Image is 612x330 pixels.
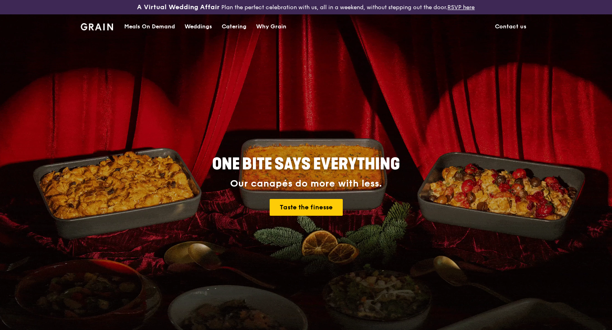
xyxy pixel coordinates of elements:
[270,199,343,216] a: Taste the finesse
[180,15,217,39] a: Weddings
[251,15,291,39] a: Why Grain
[124,15,175,39] div: Meals On Demand
[447,4,475,11] a: RSVP here
[162,178,450,189] div: Our canapés do more with less.
[256,15,286,39] div: Why Grain
[222,15,246,39] div: Catering
[81,23,113,30] img: Grain
[212,155,400,174] span: ONE BITE SAYS EVERYTHING
[81,14,113,38] a: GrainGrain
[217,15,251,39] a: Catering
[185,15,212,39] div: Weddings
[137,3,220,11] h3: A Virtual Wedding Affair
[490,15,531,39] a: Contact us
[102,3,510,11] div: Plan the perfect celebration with us, all in a weekend, without stepping out the door.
